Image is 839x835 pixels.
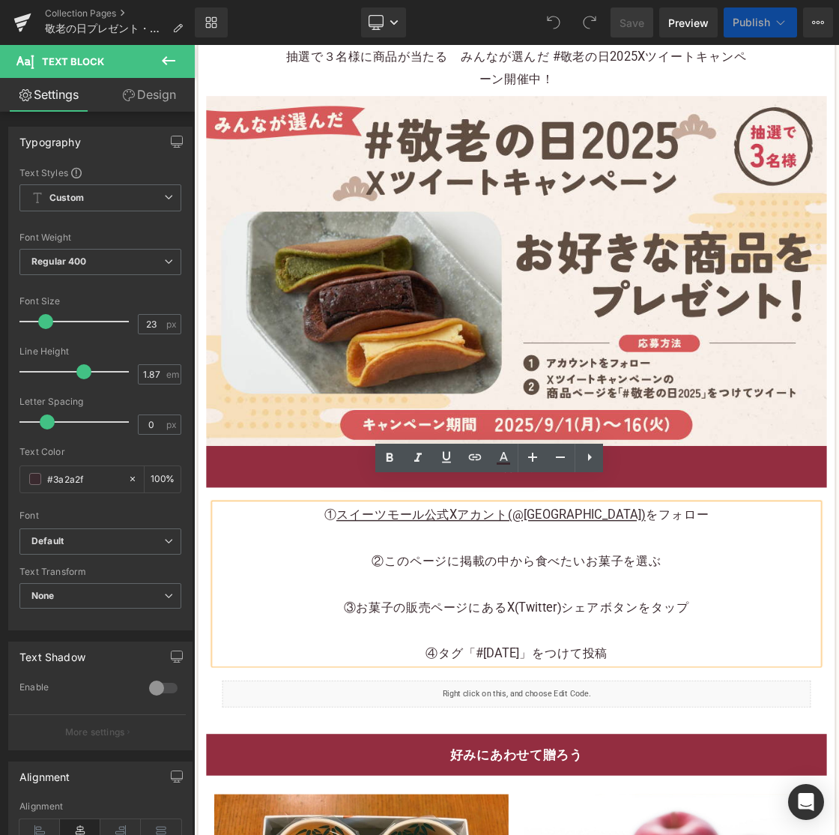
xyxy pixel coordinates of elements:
[145,466,181,492] div: %
[42,55,104,67] span: Text Block
[19,296,181,307] div: Font Size
[733,16,770,28] span: Publish
[45,7,195,19] a: Collection Pages
[31,256,87,267] b: Regular 400
[19,127,81,148] div: Typography
[195,7,228,37] a: New Library
[724,7,797,37] button: Publish
[19,397,181,407] div: Letter Spacing
[19,510,181,521] div: Font
[166,370,179,379] span: em
[668,15,709,31] span: Preview
[620,15,644,31] span: Save
[788,784,824,820] div: Open Intercom Messenger
[803,7,833,37] button: More
[31,535,64,548] i: Default
[659,7,718,37] a: Preview
[65,726,125,739] p: More settings
[19,346,181,357] div: Line Height
[19,801,181,812] div: Alignment
[19,642,85,663] div: Text Shadow
[166,319,179,329] span: px
[575,7,605,37] button: Redo
[166,420,179,429] span: px
[19,567,181,577] div: Text Transform
[19,681,134,697] div: Enable
[100,78,198,112] a: Design
[539,7,569,37] button: Undo
[19,762,70,783] div: Alignment
[200,651,634,671] a: スイーツモール公式Xアカント(@[GEOGRAPHIC_DATA])
[19,166,181,178] div: Text Styles
[49,192,84,205] b: Custom
[45,22,166,34] span: 敬老の日プレゼント・ギフト スイーツ/和菓子特集｜スイーツの通販・お取り寄せ｜スイーツモール
[47,471,121,487] input: Color
[9,714,186,750] button: More settings
[31,590,55,601] b: None
[19,232,181,243] div: Font Weight
[19,447,181,457] div: Text Color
